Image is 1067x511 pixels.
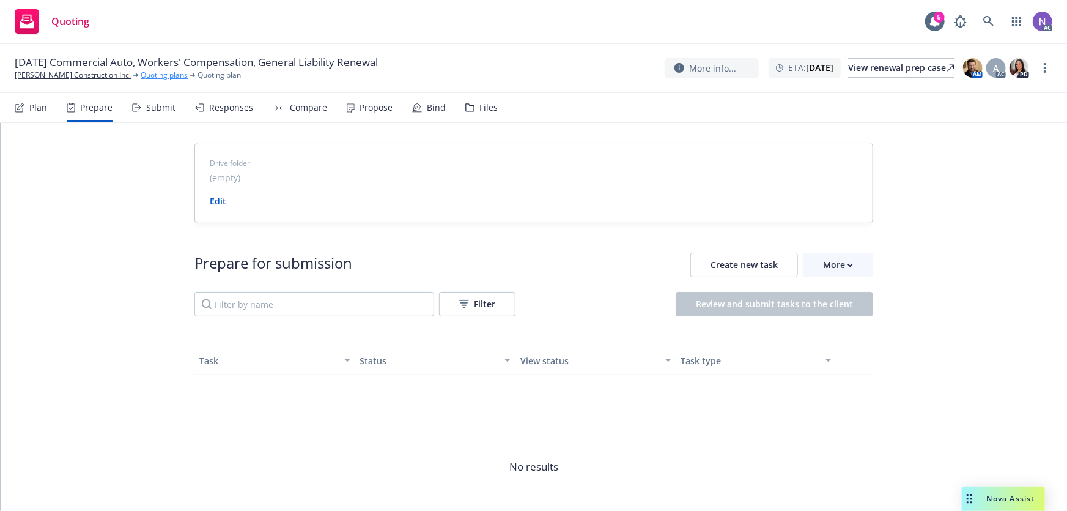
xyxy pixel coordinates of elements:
button: Task [194,346,355,375]
a: Report a Bug [948,9,973,34]
div: View renewal prep case [848,59,954,77]
a: Edit [210,195,226,207]
div: Plan [29,103,47,113]
div: Status [360,354,498,367]
div: Bind [427,103,446,113]
button: Nova Assist [962,487,1045,511]
a: [PERSON_NAME] Construction Inc. [15,70,131,81]
span: Nova Assist [987,493,1035,504]
div: More [823,253,853,277]
span: Review and submit tasks to the client [696,298,853,310]
img: photo [963,58,983,78]
strong: [DATE] [806,62,833,73]
span: ETA : [788,61,833,74]
span: Create new task [711,259,778,270]
a: Quoting [10,4,94,39]
span: Drive folder [210,158,858,169]
div: Responses [209,103,253,113]
div: Task [199,354,337,367]
div: Submit [146,103,175,113]
div: Files [479,103,498,113]
button: Status [355,346,516,375]
img: photo [1033,12,1052,31]
div: Prepare [80,103,113,113]
div: View status [520,354,658,367]
div: Task type [681,354,819,367]
a: View renewal prep case [848,58,954,78]
span: [DATE] Commercial Auto, Workers' Compensation, General Liability Renewal [15,55,378,70]
a: Search [977,9,1001,34]
span: Quoting plan [198,70,241,81]
img: photo [1010,58,1029,78]
a: more [1038,61,1052,75]
span: Quoting [51,17,89,26]
input: Filter by name [194,292,434,316]
button: Review and submit tasks to the client [676,292,873,316]
button: More info... [665,58,759,78]
span: More info... [689,62,736,75]
button: View status [515,346,676,375]
button: Create new task [690,253,798,277]
a: Switch app [1005,9,1029,34]
button: Task type [676,346,837,375]
div: Prepare for submission [194,253,352,277]
span: A [994,62,999,75]
a: Quoting plans [141,70,188,81]
div: Compare [290,103,327,113]
div: Propose [360,103,393,113]
div: Filter [459,293,495,316]
span: (empty) [210,171,240,184]
button: Filter [439,292,515,316]
div: Drag to move [962,487,977,511]
button: More [803,253,873,277]
div: 5 [934,12,945,23]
